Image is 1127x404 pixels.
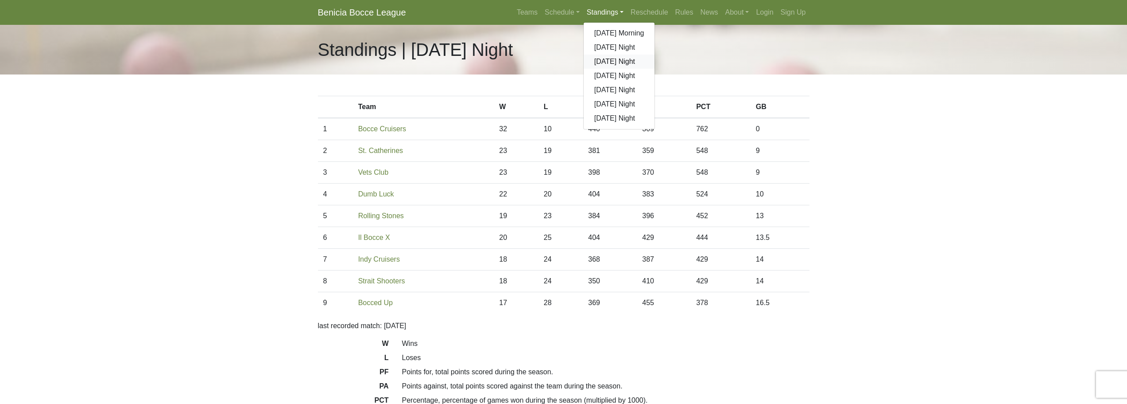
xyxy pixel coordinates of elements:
dd: Wins [395,338,816,349]
td: 370 [637,162,691,184]
td: 14 [751,271,809,292]
th: L [538,96,583,118]
a: [DATE] Night [584,97,655,111]
td: 383 [637,184,691,205]
a: [DATE] Night [584,83,655,97]
td: 444 [691,227,751,249]
td: 452 [691,205,751,227]
a: Vets Club [358,169,388,176]
td: 10 [538,118,583,140]
td: 524 [691,184,751,205]
th: GB [751,96,809,118]
a: [DATE] Night [584,69,655,83]
td: 9 [751,140,809,162]
td: 387 [637,249,691,271]
td: 25 [538,227,583,249]
td: 24 [538,271,583,292]
td: 0 [751,118,809,140]
td: 5 [318,205,353,227]
a: St. Catherines [358,147,403,154]
td: 13 [751,205,809,227]
td: 20 [494,227,538,249]
td: 429 [691,271,751,292]
th: PA [637,96,691,118]
td: 16.5 [751,292,809,314]
a: Bocced Up [358,299,393,306]
td: 23 [494,162,538,184]
td: 359 [637,140,691,162]
td: 309 [637,118,691,140]
td: 440 [583,118,637,140]
td: 3 [318,162,353,184]
h1: Standings | [DATE] Night [318,39,513,60]
td: 762 [691,118,751,140]
td: 368 [583,249,637,271]
td: 9 [751,162,809,184]
td: 20 [538,184,583,205]
td: 455 [637,292,691,314]
a: [DATE] Night [584,40,655,55]
td: 398 [583,162,637,184]
td: 23 [494,140,538,162]
td: 396 [637,205,691,227]
a: About [722,4,753,21]
a: Teams [513,4,541,21]
td: 19 [538,140,583,162]
td: 24 [538,249,583,271]
td: 22 [494,184,538,205]
td: 14 [751,249,809,271]
dd: Points against, total points scored against the team during the season. [395,381,816,392]
td: 378 [691,292,751,314]
td: 18 [494,271,538,292]
a: Rolling Stones [358,212,404,220]
a: [DATE] Night [584,55,655,69]
a: Sign Up [777,4,809,21]
a: Strait Shooters [358,277,405,285]
td: 9 [318,292,353,314]
td: 28 [538,292,583,314]
td: 17 [494,292,538,314]
dd: Points for, total points scored during the season. [395,367,816,377]
td: 18 [494,249,538,271]
a: Benicia Bocce League [318,4,406,21]
a: [DATE] Night [584,111,655,126]
td: 429 [637,227,691,249]
td: 4 [318,184,353,205]
dt: W [311,338,395,353]
td: 404 [583,227,637,249]
td: 13.5 [751,227,809,249]
a: News [697,4,722,21]
a: Standings [583,4,627,21]
td: 410 [637,271,691,292]
td: 548 [691,162,751,184]
a: Login [752,4,777,21]
th: Team [353,96,494,118]
td: 32 [494,118,538,140]
td: 350 [583,271,637,292]
td: 369 [583,292,637,314]
dt: PA [311,381,395,395]
td: 381 [583,140,637,162]
td: 429 [691,249,751,271]
td: 8 [318,271,353,292]
a: Schedule [541,4,583,21]
td: 384 [583,205,637,227]
a: Bocce Cruisers [358,125,406,133]
th: PCT [691,96,751,118]
td: 548 [691,140,751,162]
dt: PF [311,367,395,381]
a: Reschedule [627,4,672,21]
a: Indy Cruisers [358,255,400,263]
dd: Loses [395,353,816,363]
td: 7 [318,249,353,271]
td: 1 [318,118,353,140]
td: 10 [751,184,809,205]
a: Il Bocce X [358,234,390,241]
a: Rules [672,4,697,21]
a: Dumb Luck [358,190,394,198]
td: 404 [583,184,637,205]
td: 2 [318,140,353,162]
a: [DATE] Morning [584,26,655,40]
td: 6 [318,227,353,249]
td: 23 [538,205,583,227]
